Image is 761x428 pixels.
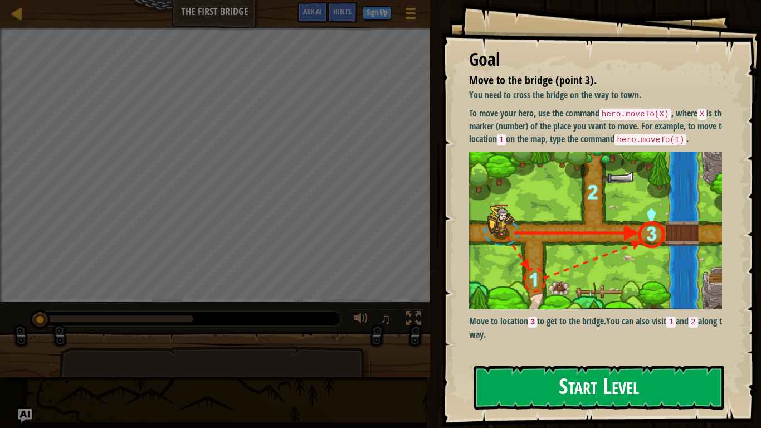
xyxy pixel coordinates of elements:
span: Ask AI [303,6,322,17]
button: Adjust volume [350,309,372,332]
button: Show game menu [397,2,425,28]
button: Ask AI [18,409,32,422]
p: To move your hero, use the command , where is the marker (number) of the place you want to move. ... [469,107,730,146]
code: 2 [689,317,698,328]
button: ♫ [378,309,397,332]
code: 1 [497,134,506,145]
code: X [697,109,707,120]
strong: Move to location to get to the bridge. [469,315,607,327]
button: Start Level [474,366,724,410]
code: hero.moveTo(1) [614,134,686,145]
button: Toggle fullscreen [402,309,425,332]
button: Ask AI [297,2,328,23]
span: Hints [333,6,352,17]
span: ♫ [380,310,391,327]
span: Move to the bridge (point 3). [469,72,597,87]
code: hero.moveTo(X) [599,109,671,120]
p: You can also visit and along the way. [469,315,730,341]
img: M7l1b [469,152,730,310]
code: 3 [528,317,538,328]
code: 1 [666,317,676,328]
p: You need to cross the bridge on the way to town. [469,89,730,101]
div: Goal [469,47,722,72]
li: Move to the bridge (point 3). [455,72,719,89]
button: Sign Up [363,6,391,20]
